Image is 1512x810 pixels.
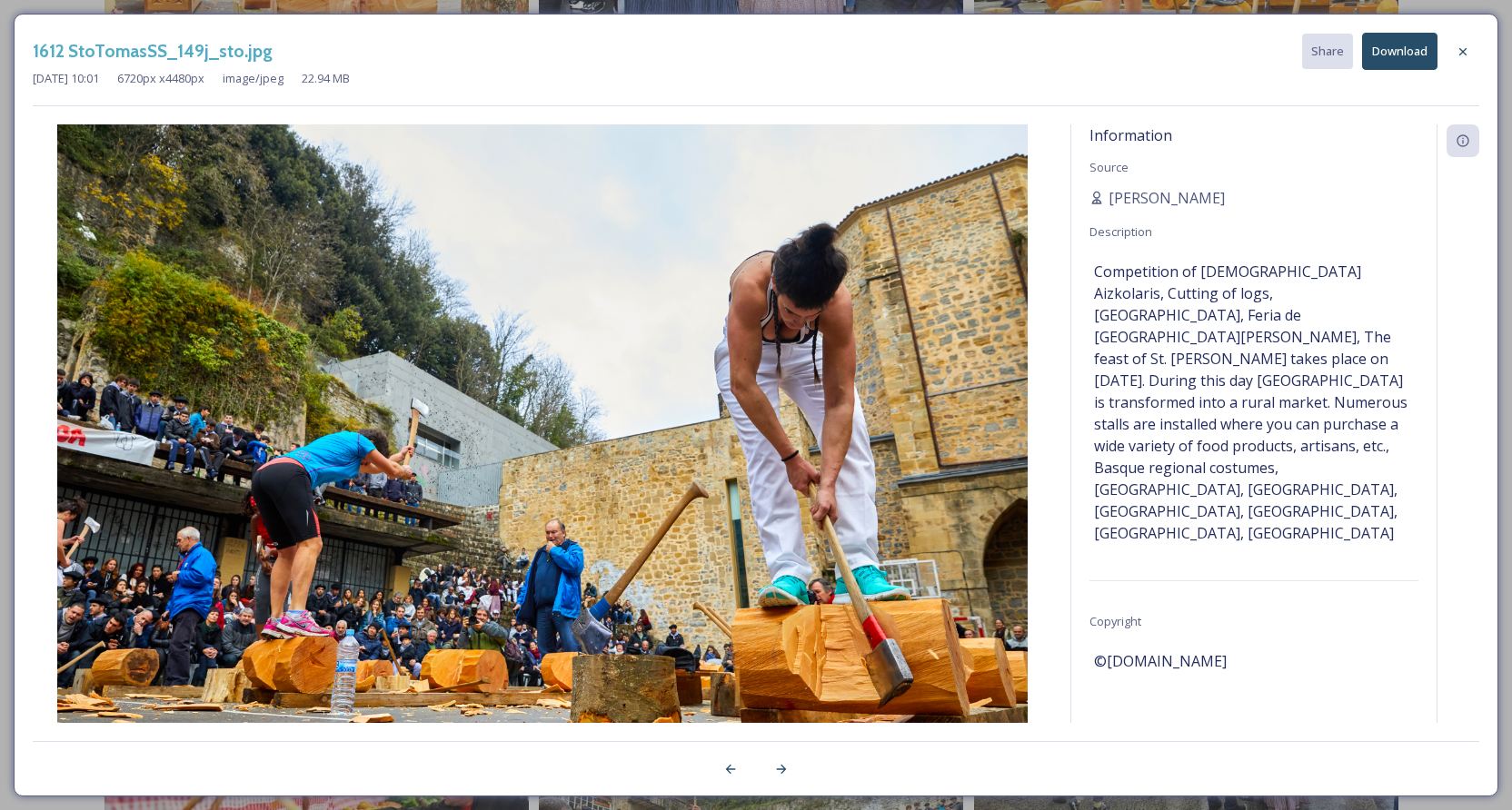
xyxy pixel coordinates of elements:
[302,70,350,87] span: 22.94 MB
[33,70,99,87] span: [DATE] 10:01
[1089,125,1172,145] span: Information
[1109,187,1225,209] span: [PERSON_NAME]
[1089,159,1129,175] span: Source
[33,124,1052,771] img: 1612%20StoTomasSS_149j_sto.jpg
[1302,34,1353,69] button: Share
[1094,261,1414,544] span: Competition of [DEMOGRAPHIC_DATA] Aizkolaris, Cutting of logs, [GEOGRAPHIC_DATA], Feria de [GEOGR...
[1362,33,1437,70] button: Download
[1089,223,1152,240] span: Description
[1089,613,1141,629] span: Copyright
[117,70,204,87] span: 6720 px x 4480 px
[223,70,283,87] span: image/jpeg
[1094,650,1227,672] span: ©[DOMAIN_NAME]
[33,38,273,64] h3: 1612 StoTomasSS_149j_sto.jpg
